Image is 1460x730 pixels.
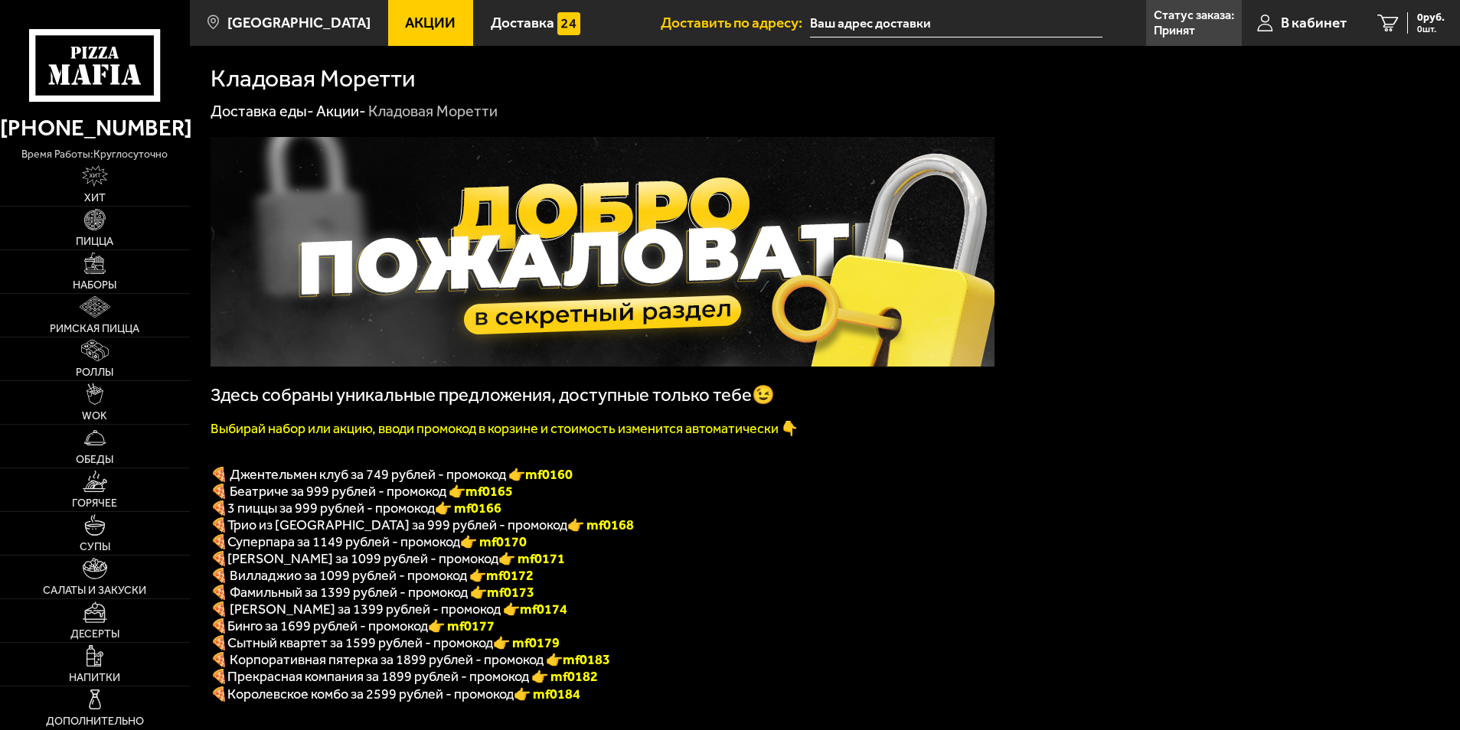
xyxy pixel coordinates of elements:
font: 👉 mf0184 [514,686,580,702]
span: Доставить по адресу: [661,15,810,30]
span: Супы [80,542,110,552]
span: 🍕 [PERSON_NAME] за 1399 рублей - промокод 👉 [211,601,567,618]
div: Кладовая Моретти [368,102,498,122]
span: Наборы [73,280,116,291]
span: Бинго за 1699 рублей - промокод [227,618,428,634]
img: 15daf4d41897b9f0e9f617042186c801.svg [557,12,580,35]
span: Хит [84,193,106,204]
font: 🍕 [211,517,227,533]
span: 3 пиццы за 999 рублей - промокод [227,500,435,517]
span: Прекрасная компания за 1899 рублей - промокод [227,668,531,685]
font: 👉 mf0170 [460,533,527,550]
input: Ваш адрес доставки [810,9,1102,37]
font: 👉 mf0166 [435,500,501,517]
span: Трио из [GEOGRAPHIC_DATA] за 999 рублей - промокод [227,517,567,533]
span: Королевское комбо за 2599 рублей - промокод [227,686,514,702]
span: Салаты и закуски [43,585,146,596]
span: Доставка [491,15,554,30]
b: mf0173 [487,584,534,601]
font: 🍕 [211,668,227,685]
span: 0 руб. [1417,12,1445,23]
span: Суперпара за 1149 рублей - промокод [227,533,460,550]
span: 🍕 Корпоративная пятерка за 1899 рублей - промокод 👉 [211,651,610,668]
span: [GEOGRAPHIC_DATA] [227,15,371,30]
span: Пицца [76,236,113,247]
p: Статус заказа: [1154,9,1234,21]
span: WOK [82,411,107,422]
span: 🍕 Вилладжио за 1099 рублей - промокод 👉 [211,567,534,584]
b: mf0165 [465,483,513,500]
span: Акции [405,15,456,30]
font: Выбирай набор или акцию, вводи промокод в корзине и стоимость изменится автоматически 👇 [211,420,798,437]
span: улица Кораблестроителей, 42к1 [810,9,1102,37]
font: 🍕 [211,686,227,702]
b: 🍕 [211,634,227,651]
span: Десерты [70,629,119,640]
a: Доставка еды- [211,102,314,120]
span: Здесь собраны уникальные предложения, доступные только тебе😉 [211,384,775,406]
span: Обеды [76,455,113,465]
span: 0 шт. [1417,24,1445,34]
a: Акции- [316,102,366,120]
span: 🍕 Фамильный за 1399 рублей - промокод 👉 [211,584,534,601]
span: Горячее [72,498,117,509]
b: 🍕 [211,550,227,567]
b: mf0172 [486,567,534,584]
img: 1024x1024 [211,137,995,367]
span: 🍕 Беатриче за 999 рублей - промокод 👉 [211,483,513,500]
h1: Кладовая Моретти [211,67,415,91]
span: Римская пицца [50,324,139,334]
font: 🍕 [211,533,227,550]
font: 👉 mf0182 [531,668,598,685]
span: Роллы [76,367,113,378]
span: В кабинет [1281,15,1347,30]
b: 👉 mf0177 [428,618,495,634]
b: 👉 mf0171 [498,550,565,567]
font: 👉 mf0168 [567,517,634,533]
b: 👉 mf0179 [493,634,560,651]
b: mf0183 [563,651,610,668]
span: 🍕 Джентельмен клуб за 749 рублей - промокод 👉 [211,466,573,483]
span: Дополнительно [46,716,144,727]
span: [PERSON_NAME] за 1099 рублей - промокод [227,550,498,567]
b: 🍕 [211,618,227,634]
b: mf0160 [525,466,573,483]
span: Сытный квартет за 1599 рублей - промокод [227,634,493,651]
p: Принят [1154,24,1195,37]
b: mf0174 [520,601,567,618]
font: 🍕 [211,500,227,517]
span: Напитки [69,673,120,683]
